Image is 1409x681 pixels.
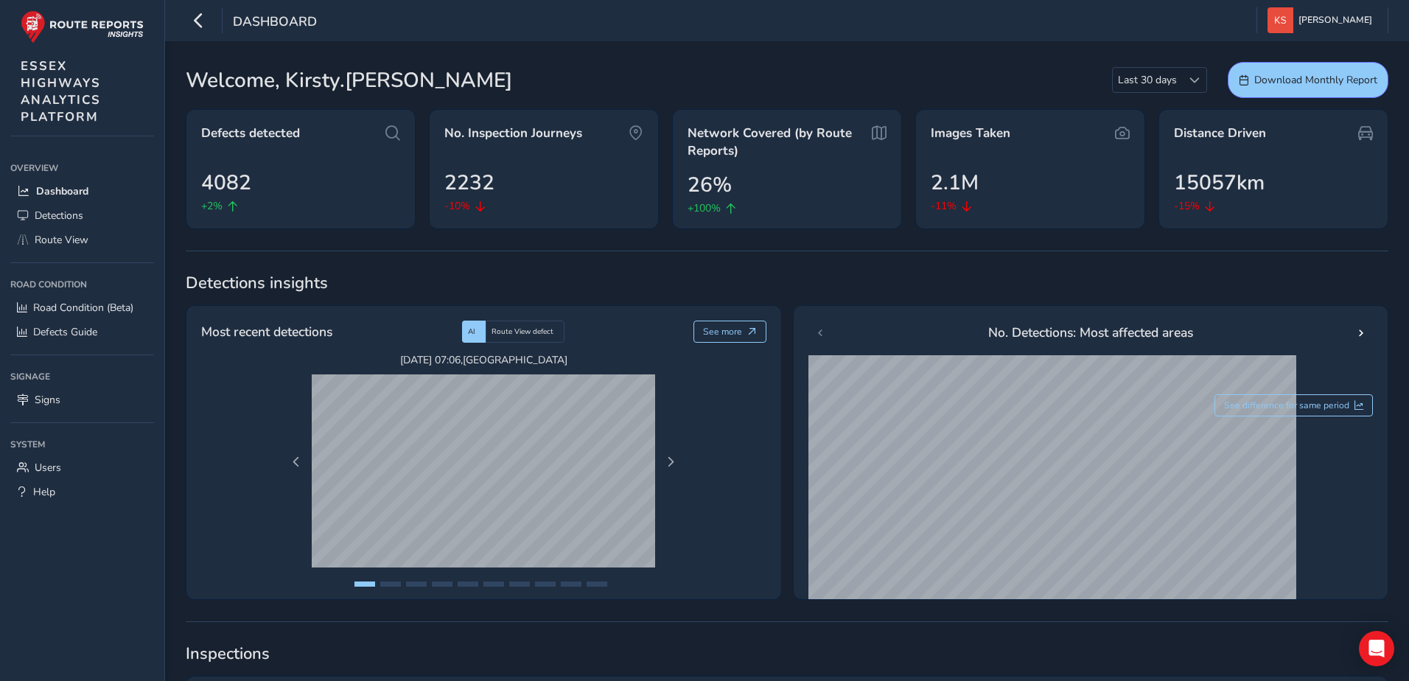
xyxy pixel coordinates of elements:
span: AI [468,326,475,337]
button: Page 5 [458,582,478,587]
button: [PERSON_NAME] [1268,7,1377,33]
span: See more [703,326,742,338]
span: 2232 [444,167,494,198]
span: No. Inspection Journeys [444,125,582,142]
span: Help [33,485,55,499]
a: Detections [10,203,154,228]
button: Page 8 [535,582,556,587]
span: Distance Driven [1174,125,1266,142]
span: Dashboard [36,184,88,198]
span: +2% [201,198,223,214]
button: Page 10 [587,582,607,587]
span: 26% [688,170,732,200]
span: -11% [931,198,957,214]
button: Download Monthly Report [1228,62,1388,98]
div: System [10,433,154,455]
span: Dashboard [233,13,317,33]
span: Images Taken [931,125,1010,142]
a: Signs [10,388,154,412]
button: Page 1 [354,582,375,587]
span: Detections insights [186,272,1388,294]
div: Open Intercom Messenger [1359,631,1394,666]
img: rr logo [21,10,144,43]
a: Defects Guide [10,320,154,344]
span: -15% [1174,198,1200,214]
a: Road Condition (Beta) [10,296,154,320]
img: diamond-layout [1268,7,1293,33]
a: Dashboard [10,179,154,203]
span: Signs [35,393,60,407]
button: Page 2 [380,582,401,587]
button: Page 3 [406,582,427,587]
a: Users [10,455,154,480]
span: No. Detections: Most affected areas [988,323,1193,342]
span: Network Covered (by Route Reports) [688,125,867,159]
div: Signage [10,366,154,388]
div: Overview [10,157,154,179]
button: See more [693,321,766,343]
button: Page 7 [509,582,530,587]
span: 2.1M [931,167,979,198]
span: Last 30 days [1113,68,1182,92]
span: Defects detected [201,125,300,142]
span: Road Condition (Beta) [33,301,133,315]
button: Page 9 [561,582,581,587]
span: -10% [444,198,470,214]
span: +100% [688,200,721,216]
button: Page 4 [432,582,452,587]
span: Users [35,461,61,475]
span: Route View defect [492,326,553,337]
button: Page 6 [483,582,504,587]
span: Inspections [186,643,1388,665]
span: 15057km [1174,167,1265,198]
button: Previous Page [286,452,307,472]
span: Defects Guide [33,325,97,339]
span: See difference for same period [1224,399,1349,411]
span: 4082 [201,167,251,198]
span: [PERSON_NAME] [1298,7,1372,33]
span: Download Monthly Report [1254,73,1377,87]
div: Route View defect [486,321,564,343]
span: Route View [35,233,88,247]
a: Help [10,480,154,504]
span: ESSEX HIGHWAYS ANALYTICS PLATFORM [21,57,101,125]
span: Welcome, Kirsty.[PERSON_NAME] [186,65,512,96]
span: Most recent detections [201,322,332,341]
div: Road Condition [10,273,154,296]
div: AI [462,321,486,343]
a: Route View [10,228,154,252]
button: Next Page [660,452,681,472]
span: [DATE] 07:06 , [GEOGRAPHIC_DATA] [312,353,655,367]
span: Detections [35,209,83,223]
button: See difference for same period [1214,394,1374,416]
